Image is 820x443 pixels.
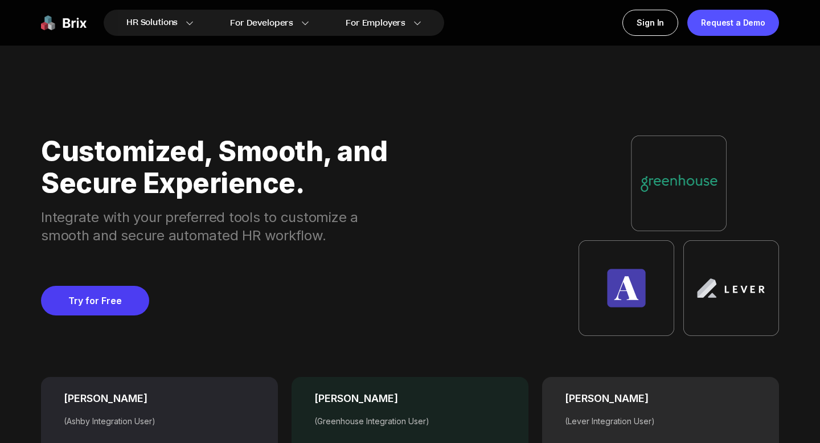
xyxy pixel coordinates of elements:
div: [PERSON_NAME] [314,391,506,407]
div: [PERSON_NAME] [64,391,255,407]
div: (Lever Integration User) [565,416,756,427]
div: Customized, Smooth, and Secure Experience. [41,136,391,199]
div: (Ashby Integration User) [64,416,255,427]
a: Sign In [622,10,678,36]
a: Request a Demo [687,10,779,36]
span: For Employers [346,17,405,29]
div: [PERSON_NAME] [565,391,756,407]
div: Integrate with your preferred tools to customize a smooth and secure automated HR workflow. [41,208,391,245]
span: HR Solutions [126,14,178,32]
div: (Greenhouse Integration User) [314,416,506,427]
span: For Developers [230,17,293,29]
a: Try for Free [41,286,149,315]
